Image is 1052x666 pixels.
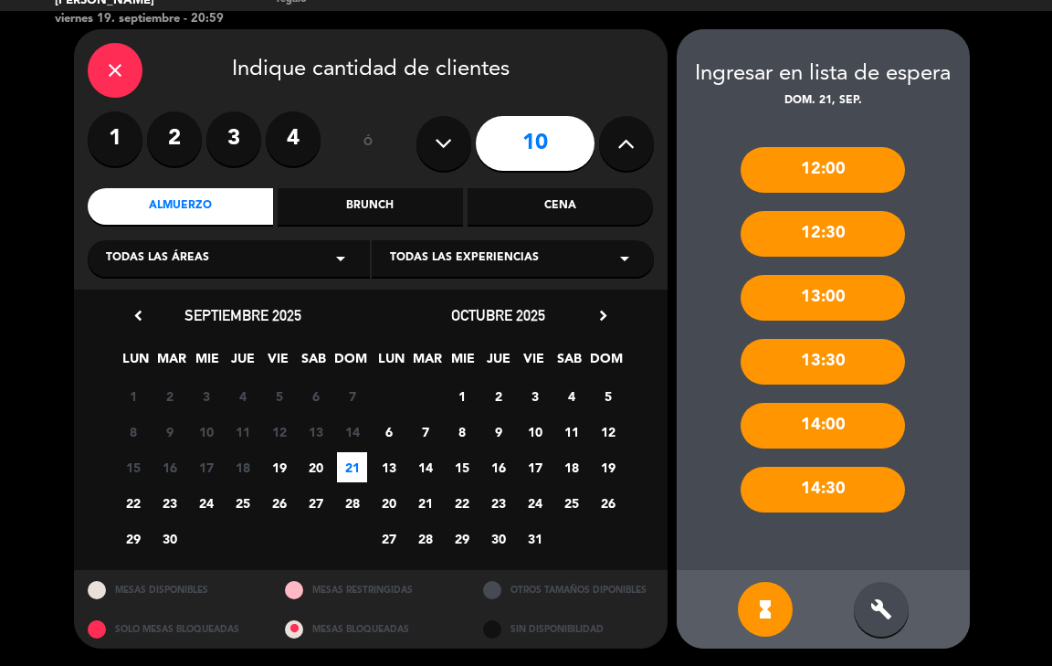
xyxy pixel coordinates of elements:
[118,381,148,411] span: 1
[118,523,148,554] span: 29
[483,523,513,554] span: 30
[156,348,186,378] span: MAR
[447,348,478,378] span: MIE
[451,306,545,324] span: octubre 2025
[300,452,331,482] span: 20
[593,488,623,518] span: 26
[410,452,440,482] span: 14
[410,417,440,447] span: 7
[191,417,221,447] span: 10
[118,417,148,447] span: 8
[192,348,222,378] span: MIE
[373,488,404,518] span: 20
[520,452,550,482] span: 17
[741,211,905,257] div: 12:30
[271,609,469,649] div: MESAS BLOQUEADAS
[154,488,184,518] span: 23
[373,417,404,447] span: 6
[118,488,148,518] span: 22
[483,417,513,447] span: 9
[121,348,151,378] span: LUN
[870,598,892,620] i: build
[184,306,301,324] span: septiembre 2025
[104,59,126,81] i: close
[154,523,184,554] span: 30
[330,248,352,270] i: arrow_drop_down
[520,523,550,554] span: 31
[227,381,258,411] span: 4
[483,348,513,378] span: JUE
[410,488,440,518] span: 21
[556,452,586,482] span: 18
[469,570,668,609] div: OTROS TAMAÑOS DIPONIBLES
[154,381,184,411] span: 2
[227,488,258,518] span: 25
[447,488,477,518] span: 22
[300,488,331,518] span: 27
[483,381,513,411] span: 2
[520,417,550,447] span: 10
[556,417,586,447] span: 11
[337,488,367,518] span: 28
[594,306,613,325] i: chevron_right
[754,598,776,620] i: hourglass_full
[337,417,367,447] span: 14
[264,417,294,447] span: 12
[390,249,539,268] span: Todas las experiencias
[88,43,654,98] div: Indique cantidad de clientes
[206,111,261,166] label: 3
[520,381,550,411] span: 3
[556,381,586,411] span: 4
[191,381,221,411] span: 3
[191,452,221,482] span: 17
[88,188,273,225] div: Almuerzo
[741,147,905,193] div: 12:00
[74,609,272,649] div: SOLO MESAS BLOQUEADAS
[593,452,623,482] span: 19
[339,111,398,175] div: ó
[468,188,653,225] div: Cena
[677,57,970,92] div: Ingresar en lista de espera
[447,523,477,554] span: 29
[154,417,184,447] span: 9
[376,348,406,378] span: LUN
[614,248,636,270] i: arrow_drop_down
[677,92,970,111] div: dom. 21, sep.
[593,381,623,411] span: 5
[264,381,294,411] span: 5
[410,523,440,554] span: 28
[554,348,584,378] span: SAB
[334,348,364,378] span: DOM
[741,403,905,449] div: 14:00
[483,452,513,482] span: 16
[447,417,477,447] span: 8
[300,381,331,411] span: 6
[337,452,367,482] span: 21
[373,452,404,482] span: 13
[593,417,623,447] span: 12
[88,111,142,166] label: 1
[118,452,148,482] span: 15
[227,348,258,378] span: JUE
[227,452,258,482] span: 18
[741,467,905,513] div: 14:30
[520,488,550,518] span: 24
[264,488,294,518] span: 26
[264,452,294,482] span: 19
[106,249,209,268] span: Todas las áreas
[590,348,620,378] span: DOM
[147,111,202,166] label: 2
[154,452,184,482] span: 16
[519,348,549,378] span: VIE
[741,339,905,385] div: 13:30
[469,609,668,649] div: SIN DISPONIBILIDAD
[447,381,477,411] span: 1
[74,570,272,609] div: MESAS DISPONIBLES
[55,10,249,28] div: viernes 19. septiembre - 20:59
[300,417,331,447] span: 13
[483,488,513,518] span: 23
[129,306,148,325] i: chevron_left
[263,348,293,378] span: VIE
[278,188,463,225] div: Brunch
[227,417,258,447] span: 11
